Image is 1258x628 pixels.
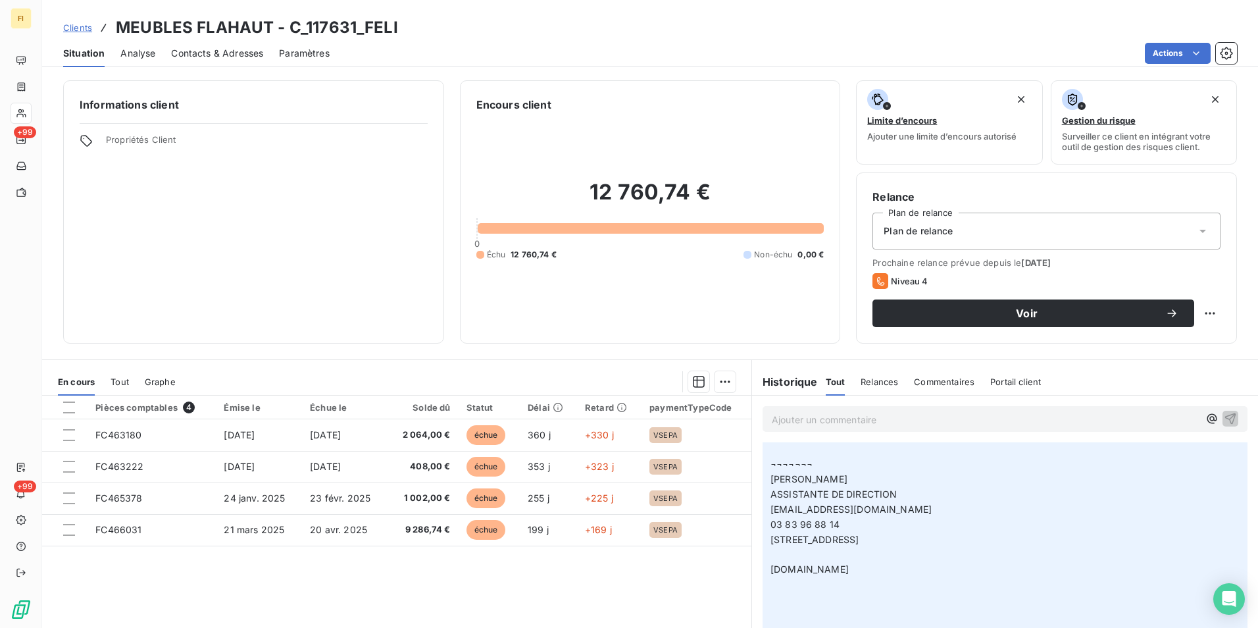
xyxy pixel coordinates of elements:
[487,249,506,261] span: Échu
[528,429,551,440] span: 360 j
[95,492,142,504] span: FC465378
[1062,115,1136,126] span: Gestion du risque
[224,402,294,413] div: Émise le
[888,308,1165,319] span: Voir
[145,377,176,387] span: Graphe
[474,238,480,249] span: 0
[466,488,506,508] span: échue
[95,461,143,472] span: FC463222
[279,47,330,60] span: Paramètres
[466,457,506,477] span: échue
[1021,257,1051,268] span: [DATE]
[310,492,370,504] span: 23 févr. 2025
[224,492,285,504] span: 24 janv. 2025
[11,8,32,29] div: FI
[395,460,451,473] span: 408,00 €
[649,402,743,413] div: paymentTypeCode
[653,431,678,439] span: VSEPA
[476,97,551,113] h6: Encours client
[120,47,155,60] span: Analyse
[770,488,897,500] span: ASSISTANTE DE DIRECTION
[867,115,937,126] span: Limite d’encours
[224,461,255,472] span: [DATE]
[310,429,341,440] span: [DATE]
[310,461,341,472] span: [DATE]
[395,429,451,442] span: 2 064,00 €
[872,257,1220,268] span: Prochaine relance prévue depuis le
[990,377,1041,387] span: Portail client
[1213,583,1245,615] div: Open Intercom Messenger
[585,402,634,413] div: Retard
[95,429,141,440] span: FC463180
[653,526,678,534] span: VSEPA
[770,504,932,515] span: [EMAIL_ADDRESS][DOMAIN_NAME]
[224,524,284,535] span: 21 mars 2025
[395,402,451,413] div: Solde dû
[770,458,813,469] span: ¬¬¬¬¬¬¬
[1051,80,1237,165] button: Gestion du risqueSurveiller ce client en intégrant votre outil de gestion des risques client.
[770,563,849,575] span: [DOMAIN_NAME]
[528,524,549,535] span: 199 j
[224,429,255,440] span: [DATE]
[183,402,195,413] span: 4
[528,492,549,504] span: 255 j
[14,481,36,492] span: +99
[466,520,506,540] span: échue
[770,534,859,545] span: [STREET_ADDRESS]
[826,377,845,387] span: Tout
[585,461,614,472] span: +323 j
[914,377,974,387] span: Commentaires
[466,425,506,445] span: échue
[310,524,367,535] span: 20 avr. 2025
[891,276,928,286] span: Niveau 4
[395,492,451,505] span: 1 002,00 €
[528,402,569,413] div: Délai
[770,473,847,484] span: [PERSON_NAME]
[872,300,1194,327] button: Voir
[528,461,550,472] span: 353 j
[797,249,824,261] span: 0,00 €
[476,179,824,219] h2: 12 760,74 €
[867,131,1017,142] span: Ajouter une limite d’encours autorisé
[585,429,614,440] span: +330 j
[585,492,613,504] span: +225 j
[1062,131,1226,152] span: Surveiller ce client en intégrant votre outil de gestion des risques client.
[653,463,678,471] span: VSEPA
[310,402,380,413] div: Échue le
[466,402,513,413] div: Statut
[63,47,105,60] span: Situation
[58,377,95,387] span: En cours
[171,47,263,60] span: Contacts & Adresses
[770,519,840,530] span: 03 83 96 88 14
[653,494,678,502] span: VSEPA
[106,134,428,153] span: Propriétés Client
[861,377,898,387] span: Relances
[116,16,398,39] h3: MEUBLES FLAHAUT - C_117631_FELI
[95,524,141,535] span: FC466031
[111,377,129,387] span: Tout
[63,22,92,33] span: Clients
[856,80,1042,165] button: Limite d’encoursAjouter une limite d’encours autorisé
[395,523,451,536] span: 9 286,74 €
[1145,43,1211,64] button: Actions
[872,189,1220,205] h6: Relance
[585,524,612,535] span: +169 j
[752,374,818,390] h6: Historique
[884,224,953,238] span: Plan de relance
[511,249,557,261] span: 12 760,74 €
[63,21,92,34] a: Clients
[80,97,428,113] h6: Informations client
[754,249,792,261] span: Non-échu
[11,599,32,620] img: Logo LeanPay
[14,126,36,138] span: +99
[95,402,208,413] div: Pièces comptables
